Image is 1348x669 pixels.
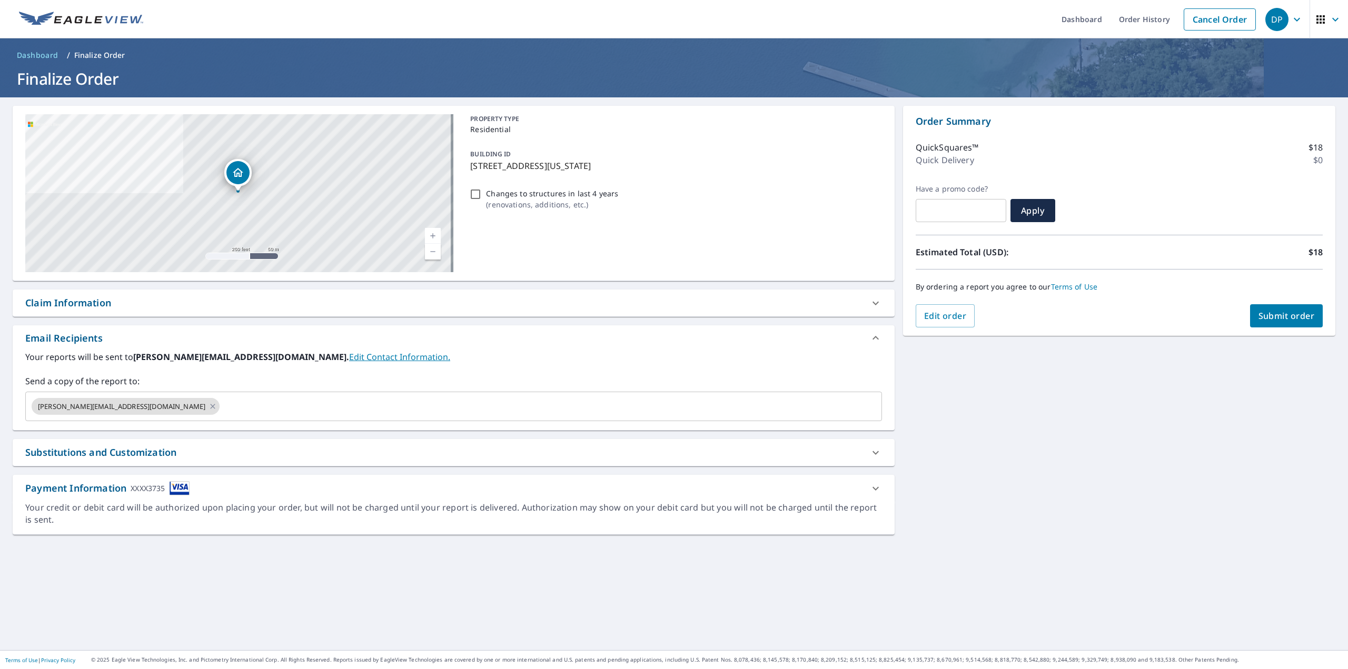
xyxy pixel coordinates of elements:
span: Apply [1019,205,1047,216]
div: Claim Information [13,289,895,316]
div: Substitutions and Customization [25,445,176,460]
p: By ordering a report you agree to our [916,282,1323,292]
p: [STREET_ADDRESS][US_STATE] [470,159,877,172]
span: Dashboard [17,50,58,61]
div: Email Recipients [25,331,103,345]
img: EV Logo [19,12,143,27]
div: Payment Information [25,481,190,495]
label: Send a copy of the report to: [25,375,882,387]
p: Estimated Total (USD): [916,246,1119,258]
button: Submit order [1250,304,1323,327]
a: EditContactInfo [349,351,450,363]
div: [PERSON_NAME][EMAIL_ADDRESS][DOMAIN_NAME] [32,398,220,415]
p: Quick Delivery [916,154,974,166]
a: Dashboard [13,47,63,64]
img: cardImage [170,481,190,495]
div: Substitutions and Customization [13,439,895,466]
div: Your credit or debit card will be authorized upon placing your order, but will not be charged unt... [25,502,882,526]
p: Residential [470,124,877,135]
div: Email Recipients [13,325,895,351]
a: Terms of Use [1051,282,1098,292]
h1: Finalize Order [13,68,1335,89]
p: $18 [1309,246,1323,258]
p: BUILDING ID [470,149,511,158]
a: Current Level 17, Zoom Out [425,244,441,259]
p: $18 [1309,141,1323,154]
div: XXXX3735 [131,481,165,495]
a: Privacy Policy [41,656,75,664]
span: Submit order [1258,310,1315,322]
span: Edit order [924,310,967,322]
div: Payment InformationXXXX3735cardImage [13,475,895,502]
li: / [67,49,70,62]
label: Have a promo code? [916,184,1006,194]
p: © 2025 Eagle View Technologies, Inc. and Pictometry International Corp. All Rights Reserved. Repo... [91,656,1343,664]
p: Finalize Order [74,50,125,61]
p: QuickSquares™ [916,141,979,154]
div: Dropped pin, building 1, Residential property, 1635 Massachusetts St Lawrence, KS 66044 [224,159,252,192]
p: | [5,657,75,663]
p: Changes to structures in last 4 years [486,188,618,199]
a: Terms of Use [5,656,38,664]
button: Edit order [916,304,975,327]
a: Current Level 17, Zoom In [425,228,441,244]
b: [PERSON_NAME][EMAIL_ADDRESS][DOMAIN_NAME]. [133,351,349,363]
button: Apply [1010,199,1055,222]
span: [PERSON_NAME][EMAIL_ADDRESS][DOMAIN_NAME] [32,402,212,412]
div: Claim Information [25,296,111,310]
label: Your reports will be sent to [25,351,882,363]
p: Order Summary [916,114,1323,128]
a: Cancel Order [1184,8,1256,31]
p: ( renovations, additions, etc. ) [486,199,618,210]
p: PROPERTY TYPE [470,114,877,124]
div: DP [1265,8,1288,31]
p: $0 [1313,154,1323,166]
nav: breadcrumb [13,47,1335,64]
